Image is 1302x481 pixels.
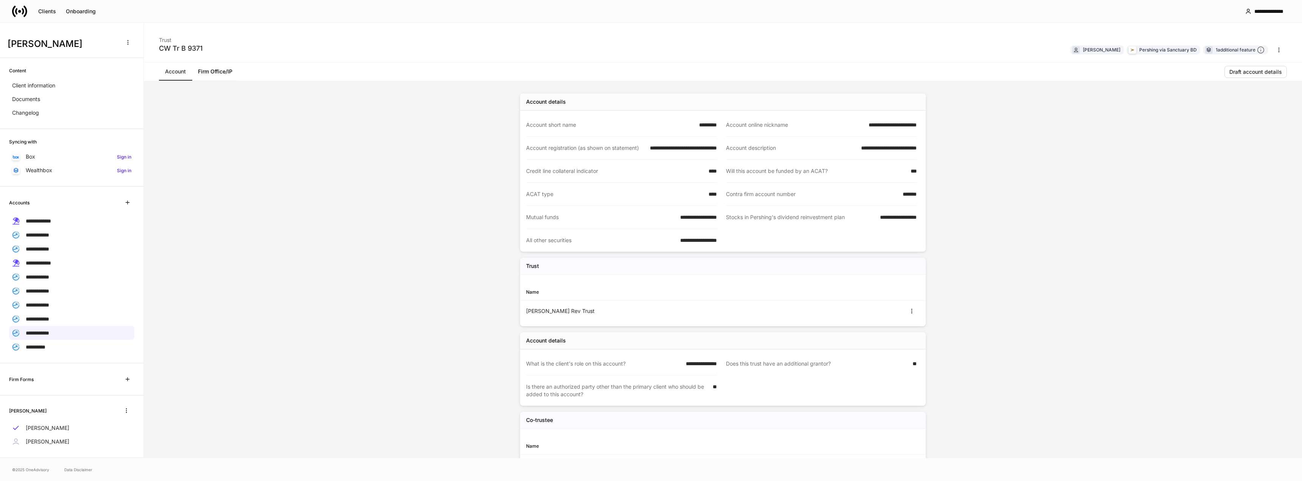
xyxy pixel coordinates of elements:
[726,144,857,152] div: Account description
[9,150,134,163] a: BoxSign in
[1139,46,1197,53] div: Pershing via Sanctuary BD
[526,213,676,221] div: Mutual funds
[526,98,566,106] div: Account details
[192,62,238,81] a: Firm Office/IP
[26,167,52,174] p: Wealthbox
[9,138,37,145] h6: Syncing with
[526,121,695,129] div: Account short name
[726,190,898,198] div: Contra firm account number
[13,155,19,159] img: oYqM9ojoZLfzCHUefNbBcWHcyDPbQKagtYciMC8pFl3iZXy3dU33Uwy+706y+0q2uJ1ghNQf2OIHrSh50tUd9HaB5oMc62p0G...
[66,9,96,14] div: Onboarding
[526,383,708,398] div: Is there an authorized party other than the primary client who should be added to this account?
[38,9,56,14] div: Clients
[26,438,69,445] p: [PERSON_NAME]
[117,153,131,160] h6: Sign in
[9,79,134,92] a: Client information
[526,144,645,152] div: Account registration (as shown on statement)
[159,44,202,53] div: CW Tr B 9371
[726,167,906,175] div: Will this account be funded by an ACAT?
[9,92,134,106] a: Documents
[520,455,926,471] div: None added
[526,360,681,367] div: What is the client's role on this account?
[8,38,117,50] h3: [PERSON_NAME]
[9,376,34,383] h6: Firm Forms
[12,467,49,473] span: © 2025 OneAdvisory
[9,67,26,74] h6: Content
[12,109,39,117] p: Changelog
[526,237,676,244] div: All other securities
[526,337,566,344] div: Account details
[526,167,704,175] div: Credit line collateral indicator
[726,213,875,221] div: Stocks in Pershing's dividend reinvestment plan
[9,421,134,435] a: [PERSON_NAME]
[12,82,55,89] p: Client information
[159,32,202,44] div: Trust
[526,416,553,424] h5: Co-trustee
[9,199,30,206] h6: Accounts
[726,121,864,129] div: Account online nickname
[1224,66,1287,78] button: Draft account details
[526,262,539,270] h5: Trust
[1083,46,1120,53] div: [PERSON_NAME]
[526,190,704,198] div: ACAT type
[159,62,192,81] a: Account
[1229,69,1282,75] div: Draft account details
[9,435,134,448] a: [PERSON_NAME]
[726,360,908,368] div: Does this trust have an additional grantor?
[33,5,61,17] button: Clients
[526,442,723,450] div: Name
[26,153,35,160] p: Box
[26,424,69,432] p: [PERSON_NAME]
[12,95,40,103] p: Documents
[117,167,131,174] h6: Sign in
[61,5,101,17] button: Onboarding
[1216,46,1265,54] div: 1 additional feature
[9,106,134,120] a: Changelog
[9,407,47,414] h6: [PERSON_NAME]
[64,467,92,473] a: Data Disclaimer
[526,307,723,315] div: [PERSON_NAME] Rev Trust
[9,163,134,177] a: WealthboxSign in
[526,288,723,296] div: Name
